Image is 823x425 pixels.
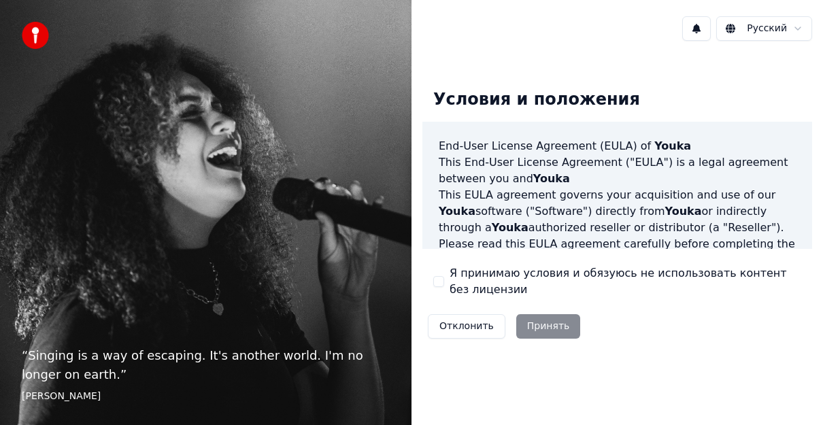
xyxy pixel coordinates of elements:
img: youka [22,22,49,49]
label: Я принимаю условия и обязуюсь не использовать контент без лицензии [450,265,801,298]
p: This End-User License Agreement ("EULA") is a legal agreement between you and [439,154,796,187]
h3: End-User License Agreement (EULA) of [439,138,796,154]
span: Youka [533,172,570,185]
span: Youka [654,139,691,152]
span: Youka [492,221,528,234]
p: Please read this EULA agreement carefully before completing the installation process and using th... [439,236,796,301]
p: This EULA agreement governs your acquisition and use of our software ("Software") directly from o... [439,187,796,236]
span: Youka [439,205,475,218]
div: Условия и положения [422,78,651,122]
footer: [PERSON_NAME] [22,390,390,403]
span: Youka [665,205,702,218]
p: “ Singing is a way of escaping. It's another world. I'm no longer on earth. ” [22,346,390,384]
button: Отклонить [428,314,505,339]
